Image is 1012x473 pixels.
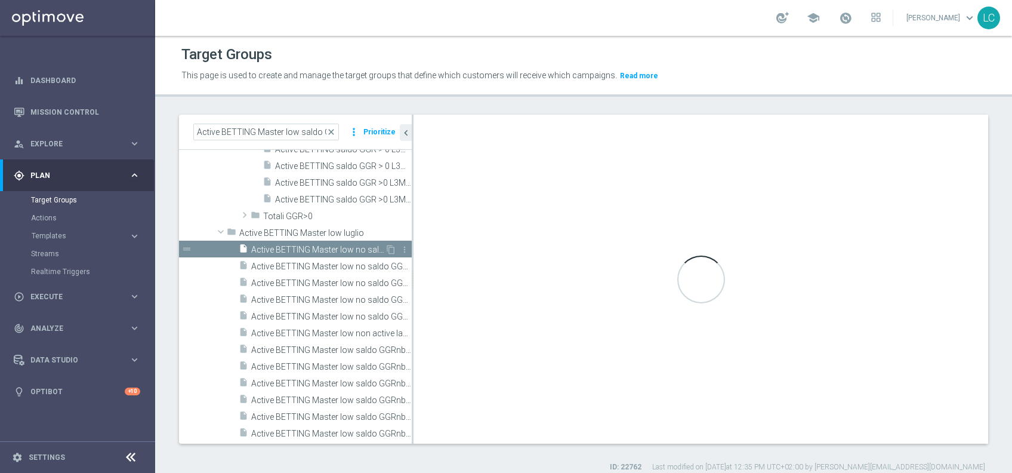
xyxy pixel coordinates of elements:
[807,11,820,24] span: school
[14,170,129,181] div: Plan
[251,262,412,272] span: Active BETTING Master low no saldo GGRnb&gt;0
[31,213,124,223] a: Actions
[14,355,129,365] div: Data Studio
[251,312,412,322] span: Active BETTING Master low no saldo GGRnb&gt;0 DEP RANK TOP
[239,394,248,408] i: insert_drive_file
[31,245,154,263] div: Streams
[13,107,141,117] button: Mission Control
[239,377,248,391] i: insert_drive_file
[14,75,24,86] i: equalizer
[227,227,236,241] i: folder
[14,64,140,96] div: Dashboard
[239,428,248,441] i: insert_drive_file
[275,178,412,188] span: Active BETTING saldo GGR &gt;0 L3M STRATEGIST
[31,267,124,277] a: Realtime Triggers
[977,7,1000,29] div: LC
[251,429,412,439] span: Active BETTING Master low saldo GGRnb&gt;0 MAXIMIZER
[14,139,129,149] div: Explore
[13,355,141,365] button: Data Studio keyboard_arrow_right
[12,452,23,463] i: settings
[31,191,154,209] div: Target Groups
[400,124,412,141] button: chevron_left
[963,11,976,24] span: keyboard_arrow_down
[275,195,412,205] span: Active BETTING saldo GGR &gt;0 L3M TOP
[239,294,248,308] i: insert_drive_file
[263,193,272,207] i: insert_drive_file
[251,245,385,255] span: Active BETTING Master low no saldo GGRnb&lt;=0
[129,354,140,365] i: keyboard_arrow_right
[193,124,339,140] input: Quick find group or folder
[905,9,977,27] a: [PERSON_NAME]keyboard_arrow_down
[251,210,260,224] i: folder
[326,127,336,137] span: close
[13,76,141,85] div: equalizer Dashboard
[348,124,360,140] i: more_vert
[13,387,141,397] div: lightbulb Optibot +10
[14,323,129,334] div: Analyze
[263,143,272,157] i: insert_drive_file
[29,454,65,461] a: Settings
[30,172,129,179] span: Plan
[14,291,24,302] i: play_circle_outline
[251,395,412,406] span: Active BETTING Master low saldo GGRnb&gt;0 BALANCER
[239,228,412,238] span: Active BETTING Master low luglio
[13,139,141,149] button: person_search Explore keyboard_arrow_right
[251,278,412,288] span: Active BETTING Master low no saldo GGRnb&gt;0 DEP RANK BOTTOM
[251,295,412,305] span: Active BETTING Master low no saldo GGRnb&gt;0 DEP RANK MID
[31,195,124,205] a: Target Groups
[14,323,24,334] i: track_changes
[610,462,641,472] label: ID: 22762
[386,245,396,254] i: Duplicate Target group
[239,277,248,291] i: insert_drive_file
[30,140,129,148] span: Explore
[31,209,154,227] div: Actions
[31,231,141,241] button: Templates keyboard_arrow_right
[31,249,124,259] a: Streams
[239,327,248,341] i: insert_drive_file
[30,376,125,407] a: Optibot
[129,170,140,181] i: keyboard_arrow_right
[619,69,659,82] button: Read more
[275,161,412,171] span: Active BETTING saldo GGR &gt; 0 L3M OPTIMIZER/MAXIMIZER
[251,379,412,389] span: Active BETTING Master low saldo GGRnb&gt;0 L3M MAXIMIZER/OPTIMIZER
[400,127,412,139] i: chevron_left
[125,388,140,395] div: +10
[129,231,140,242] i: keyboard_arrow_right
[652,462,985,472] label: Last modified on [DATE] at 12:35 PM UTC+02:00 by [PERSON_NAME][EMAIL_ADDRESS][DOMAIN_NAME]
[239,260,248,274] i: insert_drive_file
[14,386,24,397] i: lightbulb
[13,171,141,180] button: gps_fixed Plan keyboard_arrow_right
[32,232,129,239] div: Templates
[362,124,397,140] button: Prioritize
[251,328,412,339] span: Active BETTING Master low non active last week GGRnb&gt;0
[239,411,248,425] i: insert_drive_file
[30,357,129,364] span: Data Studio
[14,376,140,407] div: Optibot
[30,96,140,128] a: Mission Control
[30,64,140,96] a: Dashboard
[263,211,412,222] span: Totali GGR&gt;0
[31,227,154,245] div: Templates
[14,170,24,181] i: gps_fixed
[251,345,412,355] span: Active BETTING Master low saldo GGRnb&lt;=0
[239,244,248,257] i: insert_drive_file
[13,324,141,333] button: track_changes Analyze keyboard_arrow_right
[251,362,412,372] span: Active BETTING Master low saldo GGRnb&gt;0
[14,291,129,302] div: Execute
[13,292,141,302] button: play_circle_outline Execute keyboard_arrow_right
[239,344,248,358] i: insert_drive_file
[14,139,24,149] i: person_search
[30,293,129,300] span: Execute
[129,291,140,302] i: keyboard_arrow_right
[239,361,248,374] i: insert_drive_file
[129,138,140,149] i: keyboard_arrow_right
[400,245,409,254] i: more_vert
[32,232,117,239] span: Templates
[263,177,272,191] i: insert_drive_file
